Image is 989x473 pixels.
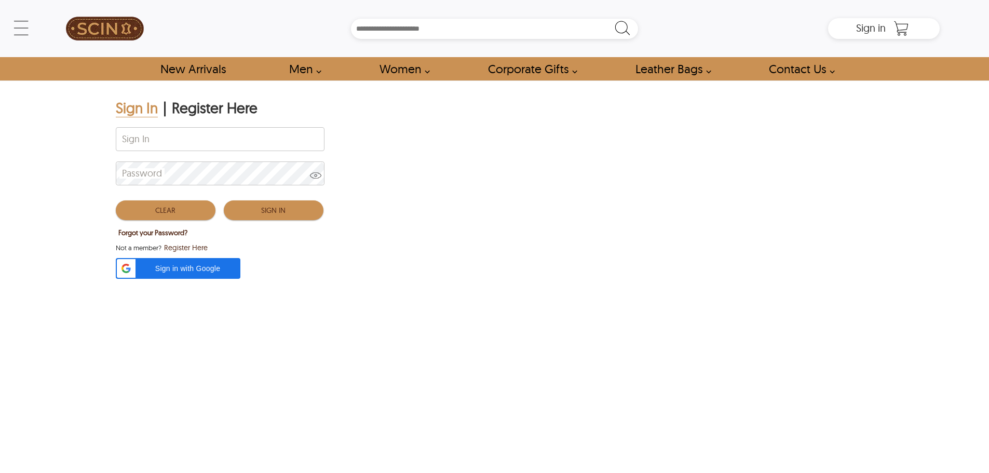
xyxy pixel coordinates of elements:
span: Sign in with Google [142,263,234,274]
div: | [163,99,167,117]
button: Clear [116,200,215,220]
span: Sign in [856,21,886,34]
a: Shopping Cart [891,21,912,36]
span: Register Here [164,242,208,253]
a: Sign in [856,25,886,33]
div: Register Here [172,99,258,117]
span: Not a member? [116,242,161,253]
div: Sign in with Google [116,258,240,279]
a: Shop Leather Corporate Gifts [476,57,583,80]
a: shop men's leather jackets [277,57,327,80]
a: Shop Women Leather Jackets [368,57,436,80]
button: Sign In [224,200,323,220]
a: Shop New Arrivals [148,57,237,80]
a: SCIN [49,5,160,52]
button: Forgot your Password? [116,226,190,239]
a: Shop Leather Bags [624,57,717,80]
div: Sign In [116,99,158,117]
img: SCIN [66,5,144,52]
a: contact-us [757,57,841,80]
